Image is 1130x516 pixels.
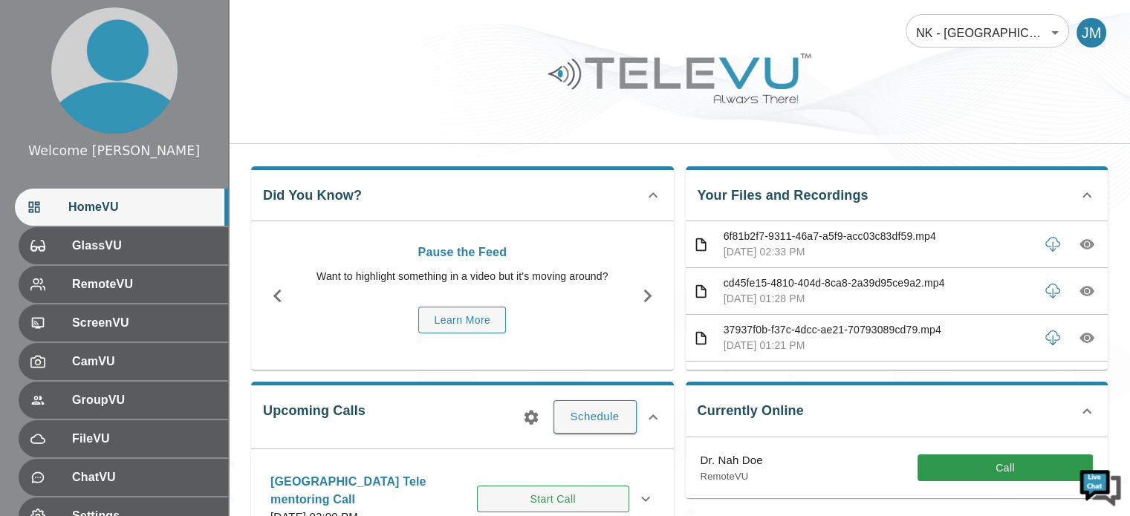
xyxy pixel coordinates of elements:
[1078,464,1123,509] img: Chat Widget
[15,189,228,226] div: HomeVU
[701,469,763,484] p: RemoteVU
[1077,18,1106,48] div: JM
[724,291,1032,307] p: [DATE] 01:28 PM
[68,198,216,216] span: HomeVU
[72,314,216,332] span: ScreenVU
[553,400,637,433] button: Schedule
[918,454,1093,482] button: Call
[19,420,228,457] div: FileVU
[19,382,228,419] div: GroupVU
[19,459,228,496] div: ChatVU
[19,304,228,342] div: ScreenVU
[72,468,216,486] span: ChatVU
[546,48,814,109] img: Logo
[72,275,216,293] span: RemoteVU
[311,269,614,284] p: Want to highlight something in a video but it's moving around?
[724,275,1032,291] p: cd45fe15-4810-404d-8ca8-2a39d95ce9a2.mp4
[72,430,216,448] span: FileVU
[701,452,763,469] p: Dr. Nah Doe
[477,486,629,513] button: Start Call
[72,391,216,409] span: GroupVU
[724,244,1032,260] p: [DATE] 02:33 PM
[19,266,228,303] div: RemoteVU
[311,244,614,261] p: Pause the Feed
[724,338,1032,353] p: [DATE] 01:21 PM
[724,229,1032,244] p: 6f81b2f7-9311-46a7-a5f9-acc03c83df59.mp4
[270,473,477,509] p: [GEOGRAPHIC_DATA] Tele mentoring Call
[19,343,228,380] div: CamVU
[72,353,216,370] span: CamVU
[906,12,1069,53] div: NK - [GEOGRAPHIC_DATA]
[28,141,200,160] div: Welcome [PERSON_NAME]
[72,237,216,255] span: GlassVU
[724,369,1032,385] p: fd48d1e6-b903-4b9d-a5e0-61e8c7262959.mp4
[19,227,228,264] div: GlassVU
[51,7,178,134] img: profile.png
[418,307,506,334] button: Learn More
[724,322,1032,338] p: 37937f0b-f37c-4dcc-ae21-70793089cd79.mp4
